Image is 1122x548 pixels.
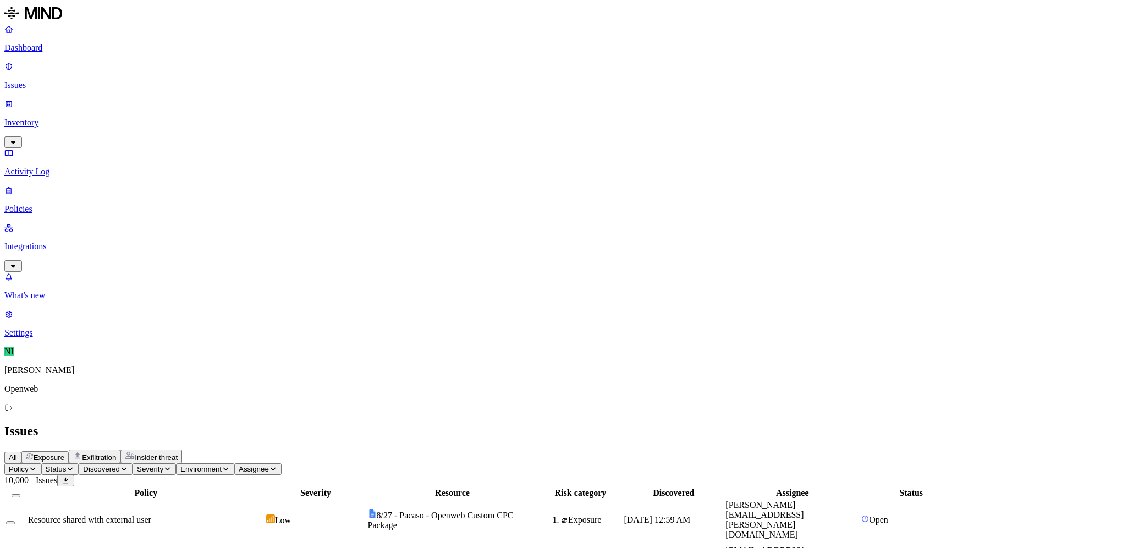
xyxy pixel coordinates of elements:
div: Resource [368,488,537,498]
p: Settings [4,328,1118,338]
p: Activity Log [4,167,1118,177]
span: Insider threat [135,453,178,462]
p: Dashboard [4,43,1118,53]
p: Openweb [4,384,1118,394]
span: Exfiltration [82,453,116,462]
span: [PERSON_NAME][EMAIL_ADDRESS][PERSON_NAME][DOMAIN_NAME] [725,500,804,539]
span: Assignee [239,465,269,473]
span: NI [4,347,14,356]
button: Select all [12,494,20,497]
span: All [9,453,17,462]
img: severity-low.svg [266,514,275,523]
span: Environment [180,465,222,473]
img: google-docs.svg [368,509,377,518]
div: Policy [28,488,264,498]
p: What's new [4,291,1118,300]
span: Discovered [83,465,120,473]
img: MIND [4,4,62,22]
p: Issues [4,80,1118,90]
span: Low [275,516,291,525]
span: Policy [9,465,29,473]
p: Inventory [4,118,1118,128]
div: Assignee [725,488,859,498]
div: Severity [266,488,366,498]
span: Exposure [34,453,64,462]
span: 10,000+ Issues [4,475,57,485]
img: status-open.svg [861,515,869,523]
span: Resource shared with external user [28,515,151,524]
div: Risk category [539,488,621,498]
span: [DATE] 12:59 AM [624,515,690,524]
span: Severity [137,465,163,473]
span: Open [869,515,888,524]
h2: Issues [4,424,1118,439]
div: Discovered [624,488,723,498]
div: Status [861,488,961,498]
button: Select row [6,521,15,524]
span: 8/27 - Pacaso - Openweb Custom CPC Package [368,511,514,530]
p: Integrations [4,242,1118,251]
div: Exposure [561,515,621,525]
span: Status [46,465,67,473]
p: Policies [4,204,1118,214]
